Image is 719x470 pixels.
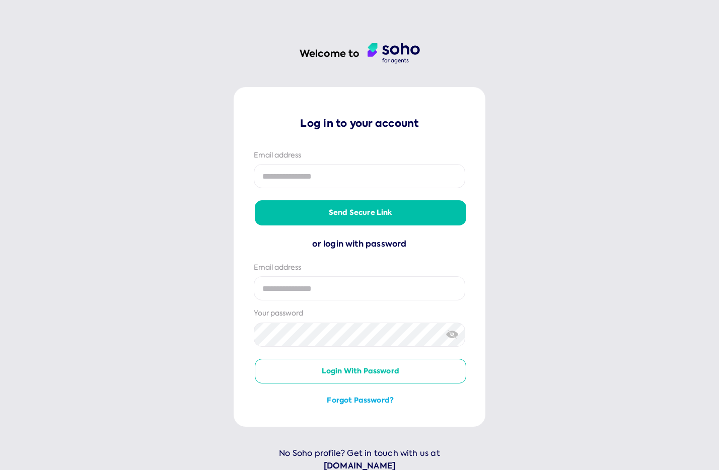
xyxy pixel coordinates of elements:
[446,329,459,340] img: eye-crossed.svg
[254,116,465,130] p: Log in to your account
[254,263,465,273] div: Email address
[368,43,420,64] img: agent logo
[300,47,359,60] h1: Welcome to
[254,308,465,319] div: Your password
[255,396,466,406] button: Forgot password?
[254,150,465,161] div: Email address
[254,238,465,251] div: or login with password
[255,359,466,384] button: Login with password
[255,200,466,225] button: Send secure link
